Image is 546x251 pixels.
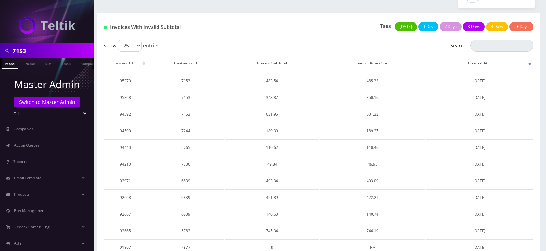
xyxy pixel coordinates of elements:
[426,189,533,205] td: [DATE]
[426,223,533,239] td: [DATE]
[147,106,224,122] td: 7153
[19,17,75,34] img: IoT
[426,123,533,139] td: [DATE]
[426,173,533,189] td: [DATE]
[320,54,425,72] th: Invoice Items Sum
[78,58,99,68] a: Company
[104,106,147,122] td: 94592
[104,223,147,239] td: 92665
[395,22,417,31] button: [DATE]
[147,206,224,222] td: 6839
[14,175,41,181] span: Email Template
[104,54,147,72] th: Invoice ID: activate to sort column ascending
[320,189,425,205] td: 422.21
[147,90,224,106] td: 7153
[225,73,319,89] td: 483.54
[59,58,74,68] a: Email
[104,90,147,106] td: 95368
[147,54,224,72] th: Customer ID
[13,45,93,57] input: Search in Company
[104,139,147,156] td: 94440
[147,73,224,89] td: 7153
[320,173,425,189] td: 493.09
[13,159,27,164] span: Support
[320,206,425,222] td: 140.74
[14,208,45,213] span: Ban Management
[2,58,18,69] a: Phone
[418,22,438,31] button: 1 Day
[225,189,319,205] td: 421.89
[14,192,29,197] span: Products
[320,156,425,172] td: 49.95
[486,22,508,31] button: 4 Days
[147,139,224,156] td: 5765
[320,90,425,106] td: 350.16
[225,173,319,189] td: 493.34
[225,90,319,106] td: 348.87
[104,24,241,30] h1: Invoices With Invalid Subtotal
[440,22,462,31] button: 2 Days
[225,139,319,156] td: 110.62
[14,241,25,246] span: Admin
[104,123,147,139] td: 94590
[225,156,319,172] td: 49.84
[450,40,533,52] label: Search:
[15,224,50,230] span: Order / Cart / Billing
[320,123,425,139] td: 189.27
[118,40,142,52] select: Showentries
[320,223,425,239] td: 746.19
[426,206,533,222] td: [DATE]
[320,106,425,122] td: 631.32
[104,206,147,222] td: 92667
[320,73,425,89] td: 485.32
[104,173,147,189] td: 92971
[225,206,319,222] td: 140.63
[147,173,224,189] td: 6839
[225,223,319,239] td: 745.34
[104,189,147,205] td: 92668
[147,156,224,172] td: 7336
[14,143,40,148] span: Action Queues
[104,40,160,52] label: Show entries
[509,22,533,31] button: 5+ Days
[22,58,38,68] a: Name
[426,106,533,122] td: [DATE]
[426,90,533,106] td: [DATE]
[104,73,147,89] td: 95370
[42,58,54,68] a: SIM
[463,22,485,31] button: 3 Days
[426,54,533,72] th: Created At: activate to sort column ascending
[147,189,224,205] td: 6839
[104,156,147,172] td: 94210
[470,40,533,52] input: Search:
[225,106,319,122] td: 631.95
[225,54,319,72] th: Invoice Subtotal
[426,73,533,89] td: [DATE]
[380,22,393,30] p: Tags :
[14,126,34,132] span: Companies
[147,223,224,239] td: 5782
[225,123,319,139] td: 189.39
[104,26,107,29] img: Customer With Invalid Primary Payment Account
[14,97,80,107] a: Switch to Master Admin
[426,139,533,156] td: [DATE]
[426,156,533,172] td: [DATE]
[320,139,425,156] td: 110.46
[147,123,224,139] td: 7244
